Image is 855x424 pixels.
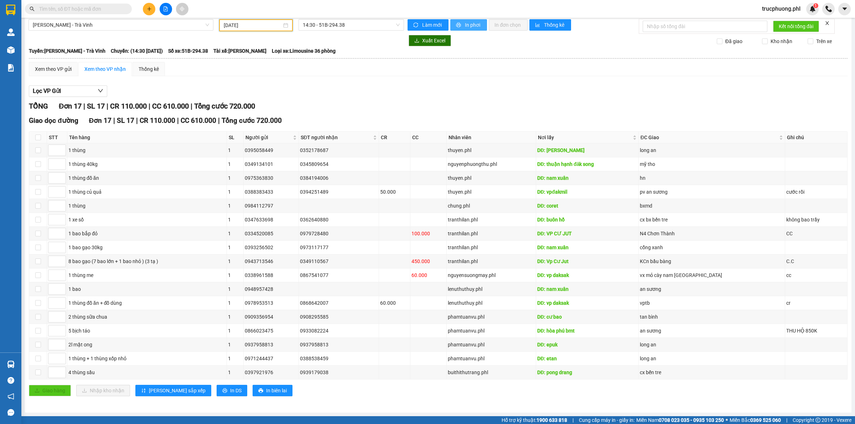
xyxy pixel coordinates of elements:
div: DĐ: Vp Cư Jut [537,257,637,265]
button: aim [176,3,188,15]
strong: 1900 633 818 [537,417,567,423]
span: | [177,116,179,125]
div: cc [786,271,846,279]
div: 0334520085 [245,230,298,237]
div: chung.phl [448,202,535,210]
button: printerIn DS [217,385,247,396]
div: 0393256502 [245,244,298,251]
div: DĐ: vpđakmil [537,188,637,196]
div: tranthilan.phl [448,216,535,224]
div: 0908295585 [300,313,378,321]
div: 0338961588 [245,271,298,279]
div: DĐ: vp daksak [537,271,637,279]
td: 0362640880 [299,213,379,227]
div: 1 [228,299,242,307]
div: Xem theo VP gửi [35,65,72,73]
td: 0939179038 [299,366,379,379]
div: cổng xanh [640,244,784,251]
div: thuyen.phl [448,146,535,154]
div: long an [640,355,784,362]
th: STT [47,132,67,143]
img: warehouse-icon [7,46,15,54]
div: DĐ: nam xuân [537,174,637,182]
div: cr [786,299,846,307]
div: 0971244437 [245,355,298,362]
span: message [7,409,14,416]
span: 14:30 - 51B-294.38 [303,20,400,30]
button: caret-down [838,3,851,15]
th: Tên hàng [67,132,227,143]
div: 1 thùng [68,146,226,154]
span: | [572,416,574,424]
div: DĐ: coret [537,202,637,210]
span: In biên lai [266,387,287,394]
td: 0868642007 [299,296,379,310]
div: 5 bịch táo [68,327,226,335]
span: plus [147,6,152,11]
div: 0349110567 [300,257,378,265]
td: 0384194006 [299,171,379,185]
div: 0352178687 [300,146,378,154]
div: 1 [228,188,242,196]
span: search [30,6,35,11]
div: phamtuanvu.phl [448,313,535,321]
div: 0349134101 [245,160,298,168]
span: | [149,102,150,110]
span: Trên xe [813,37,835,45]
div: 0937958813 [300,341,378,349]
span: Hỗ trợ kỹ thuật: [502,416,567,424]
div: lenuthuthuy.phl [448,299,535,307]
div: thuyen.phl [448,188,535,196]
div: long an [640,341,784,349]
div: KCn bầu bàng [640,257,784,265]
div: DĐ: buôn hồ [537,216,637,224]
span: | [786,416,787,424]
div: 1 bao gạo 30kg [68,244,226,251]
button: file-add [160,3,172,15]
span: download [414,38,419,44]
button: printerIn biên lai [253,385,292,396]
td: 0352178687 [299,143,379,157]
div: cx bến tre [640,368,784,376]
img: warehouse-icon [7,361,15,368]
div: long an [640,146,784,154]
div: DĐ: etan [537,355,637,362]
div: 1 thùng đồ ăn + đồ dùng [68,299,226,307]
div: vptb [640,299,784,307]
div: DĐ: VP CƯ JUT [537,230,637,237]
div: 0948957428 [245,285,298,293]
th: CR [379,132,410,143]
div: 0978953513 [245,299,298,307]
div: 0866023475 [245,327,298,335]
div: 1 thùng [68,202,226,210]
button: printerIn phơi [450,19,487,31]
sup: 1 [813,3,818,8]
img: icon-new-feature [809,6,816,12]
b: Tuyến: [PERSON_NAME] - Trà Vinh [29,48,105,54]
span: TỔNG [29,102,48,110]
button: bar-chartThống kê [529,19,571,31]
span: Đơn 17 [59,102,82,110]
span: Gia Lai - Trà Vinh [33,20,209,30]
div: 1 [228,368,242,376]
span: Nơi lấy [538,134,631,141]
div: 1 xe số [68,216,226,224]
span: printer [258,388,263,394]
div: 1 bao bắp đỏ [68,230,226,237]
div: pv an sương [640,188,784,196]
div: 450.000 [411,257,445,265]
div: 4 thùng sầu [68,368,226,376]
span: | [107,102,108,110]
span: Tổng cước 720.000 [194,102,255,110]
div: DĐ: nam xuân [537,244,637,251]
span: CC 610.000 [181,116,216,125]
div: tranthilan.phl [448,244,535,251]
div: 1 [228,244,242,251]
span: Số xe: 51B-294.38 [168,47,208,55]
div: THU HỘ 850K [786,327,846,335]
div: vx mỏ cày nam [GEOGRAPHIC_DATA] [640,271,784,279]
span: sync [413,22,419,28]
span: close [825,21,830,26]
th: SL [227,132,244,143]
span: CR 110.000 [140,116,175,125]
